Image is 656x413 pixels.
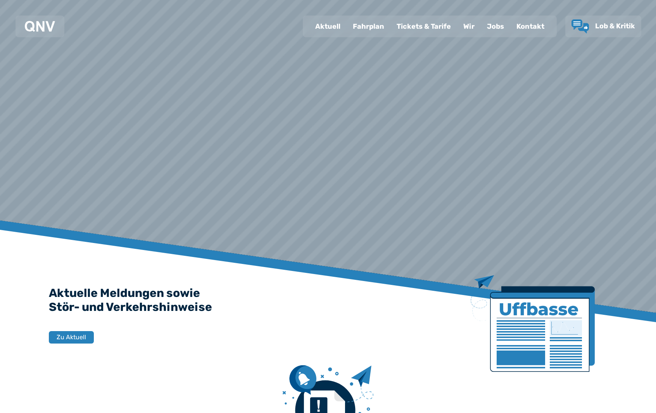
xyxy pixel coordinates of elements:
a: QNV Logo [25,19,55,34]
h2: Aktuelle Meldungen sowie Stör- und Verkehrshinweise [49,286,607,314]
a: Tickets & Tarife [390,16,457,36]
a: Kontakt [510,16,551,36]
img: Zeitung mit Titel Uffbase [471,275,595,372]
img: QNV Logo [25,21,55,32]
span: Lob & Kritik [595,22,635,30]
a: Jobs [481,16,510,36]
a: Lob & Kritik [571,19,635,33]
a: Fahrplan [347,16,390,36]
a: Wir [457,16,481,36]
button: Zu Aktuell [49,331,94,344]
a: Aktuell [309,16,347,36]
